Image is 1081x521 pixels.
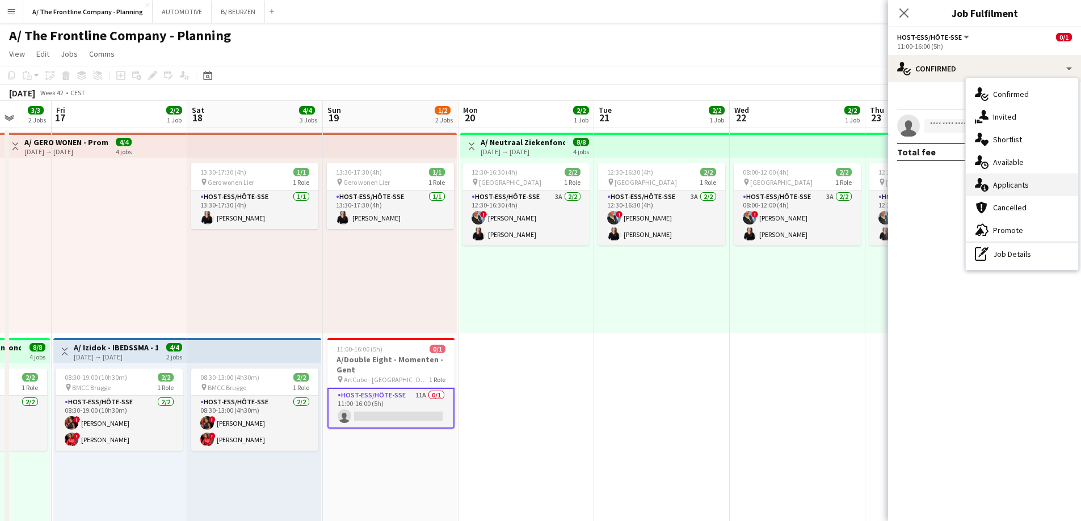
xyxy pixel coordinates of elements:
h3: Job Fulfilment [888,6,1081,20]
span: Sun [327,105,341,115]
span: Mon [463,105,478,115]
app-job-card: 12:30-16:30 (4h)2/2 [GEOGRAPHIC_DATA]1 RoleHost-ess/Hôte-sse3A2/212:30-16:30 (4h)![PERSON_NAME][P... [869,163,996,245]
span: 2/2 [836,168,852,176]
span: 18 [190,111,204,124]
a: Comms [85,46,119,61]
span: 1 Role [429,375,445,384]
button: A/ The Frontline Company - Planning [23,1,153,23]
div: 4 jobs [573,146,589,156]
span: 21 [597,111,612,124]
span: 1 Role [835,178,852,187]
span: [GEOGRAPHIC_DATA] [750,178,813,187]
div: [DATE] → [DATE] [481,147,565,156]
span: 1 Role [293,383,309,392]
app-card-role: Host-ess/Hôte-sse3A2/212:30-16:30 (4h)![PERSON_NAME][PERSON_NAME] [598,190,725,245]
span: Edit [36,49,49,59]
span: View [9,49,25,59]
span: Invited [993,112,1016,122]
span: [GEOGRAPHIC_DATA] [886,178,948,187]
app-job-card: 08:30-13:00 (4h30m)2/2 BMCC Brugge1 RoleHost-ess/Hôte-sse2/208:30-13:00 (4h30m)![PERSON_NAME]![PE... [191,368,318,451]
span: 4/4 [166,343,182,351]
span: 23 [868,111,884,124]
span: ! [209,416,216,423]
span: Sat [192,105,204,115]
app-job-card: 11:00-16:00 (5h)0/1A/Double Eight - Momenten - Gent ArtCube - [GEOGRAPHIC_DATA]1 RoleHost-ess/Hôt... [327,338,455,429]
div: 1 Job [574,116,588,124]
app-job-card: 13:30-17:30 (4h)1/1 Gero wonen Lier1 RoleHost-ess/Hôte-sse1/113:30-17:30 (4h)[PERSON_NAME] [191,163,318,229]
span: 08:00-12:00 (4h) [743,168,789,176]
span: 08:30-19:00 (10h30m) [65,373,127,382]
span: 0/1 [430,345,445,353]
div: 2 Jobs [435,116,453,124]
div: Total fee [897,146,936,158]
div: 1 Job [845,116,860,124]
span: Gero wonen Lier [343,178,390,187]
span: 19 [326,111,341,124]
app-card-role: Host-ess/Hôte-sse3A2/208:00-12:00 (4h)![PERSON_NAME][PERSON_NAME] [734,190,861,245]
div: 1 Job [709,116,724,124]
div: [DATE] → [DATE] [24,147,109,156]
span: Host-ess/Hôte-sse [897,33,962,41]
span: Cancelled [993,202,1027,213]
span: 2/2 [293,373,309,382]
span: 4/4 [299,106,315,115]
button: B/ BEURZEN [212,1,265,23]
span: 17 [54,111,65,124]
div: Confirmed [888,55,1081,82]
span: 1/1 [293,168,309,176]
div: 11:00-16:00 (5h) [897,42,1072,50]
app-card-role: Host-ess/Hôte-sse2/208:30-13:00 (4h30m)![PERSON_NAME]![PERSON_NAME] [191,396,318,451]
a: Jobs [56,46,82,61]
div: 4 jobs [116,146,132,156]
span: 12:30-16:30 (4h) [607,168,653,176]
span: 2/2 [844,106,860,115]
span: Gero wonen Lier [208,178,254,187]
div: 2 jobs [166,351,182,361]
app-card-role: Host-ess/Hôte-sse3A2/212:30-16:30 (4h)![PERSON_NAME][PERSON_NAME] [462,190,590,245]
app-card-role: Host-ess/Hôte-sse3A2/212:30-16:30 (4h)![PERSON_NAME][PERSON_NAME] [869,190,996,245]
app-job-card: 08:00-12:00 (4h)2/2 [GEOGRAPHIC_DATA]1 RoleHost-ess/Hôte-sse3A2/208:00-12:00 (4h)![PERSON_NAME][P... [734,163,861,245]
span: 8/8 [30,343,45,351]
div: Job Details [966,243,1078,265]
app-job-card: 13:30-17:30 (4h)1/1 Gero wonen Lier1 RoleHost-ess/Hôte-sse1/113:30-17:30 (4h)[PERSON_NAME] [327,163,454,229]
span: ! [73,416,80,423]
span: Promote [993,225,1023,235]
div: 2 Jobs [28,116,46,124]
span: 2/2 [166,106,182,115]
span: 1/1 [429,168,445,176]
span: Week 42 [37,88,66,97]
app-card-role: Host-ess/Hôte-sse11A0/111:00-16:00 (5h) [327,388,455,429]
span: Available [993,157,1024,167]
span: [GEOGRAPHIC_DATA] [615,178,677,187]
span: 2/2 [709,106,725,115]
span: 1/2 [435,106,451,115]
div: [DATE] → [DATE] [74,353,158,361]
span: 2/2 [565,168,581,176]
div: 4 jobs [30,351,45,361]
span: 0/1 [1056,33,1072,41]
span: ! [616,211,622,218]
span: 1 Role [428,178,445,187]
span: 08:30-13:00 (4h30m) [200,373,259,382]
span: 1 Role [157,383,174,392]
span: 1 Role [700,178,716,187]
span: 2/2 [158,373,174,382]
span: Thu [870,105,884,115]
div: 3 Jobs [300,116,317,124]
h3: A/ Izidok - IBEDSSMA - 17+18/10/2025 [74,342,158,353]
span: Comms [89,49,115,59]
span: 13:30-17:30 (4h) [200,168,246,176]
span: 11:00-16:00 (5h) [337,345,382,353]
app-job-card: 08:30-19:00 (10h30m)2/2 BMCC Brugge1 RoleHost-ess/Hôte-sse2/208:30-19:00 (10h30m)![PERSON_NAME]![... [56,368,183,451]
h3: A/ GERO WONEN - Promo host-ess in winkel - Lier (11+12+18+19/10) [24,137,109,147]
span: Shortlist [993,134,1022,145]
span: Confirmed [993,89,1029,99]
span: Tue [599,105,612,115]
div: 12:30-16:30 (4h)2/2 [GEOGRAPHIC_DATA]1 RoleHost-ess/Hôte-sse3A2/212:30-16:30 (4h)![PERSON_NAME][P... [462,163,590,245]
span: 20 [461,111,478,124]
